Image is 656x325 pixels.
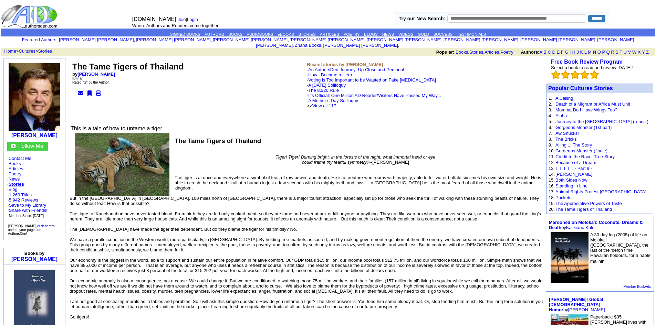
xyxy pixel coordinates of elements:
[398,32,413,36] a: VIDEOS
[175,137,261,144] span: The Tame Tigers of Thailand
[84,80,86,84] a: G
[366,37,441,42] a: [PERSON_NAME] [PERSON_NAME]
[549,119,552,124] font: 5.
[34,266,35,269] img: shim.gif
[551,232,589,283] img: 73774.jpg
[399,16,445,21] label: Try our New Search:
[70,278,543,294] div: Our economic anomaly is also a consequence, not a cause. We could change it. But we are condition...
[9,63,60,131] img: 97811.jpg
[548,50,551,55] a: C
[555,119,648,124] a: Journey to the [GEOGRAPHIC_DATA] (repost)
[576,50,579,55] a: J
[178,17,200,22] font: |
[307,67,441,108] font: ·
[18,143,43,149] font: Follow Me
[132,23,220,28] font: Where Authors and Readers come together!
[555,96,573,101] a: A Calling
[549,183,555,188] font: 16.
[278,32,294,36] a: eBOOKS
[540,50,542,55] a: A
[561,70,570,79] img: bigemptystars.png
[8,203,48,218] font: · · ·
[9,156,31,161] a: Contact Me
[566,225,595,230] a: Kalikiano Kalei
[521,50,539,55] b: Authors:
[38,48,52,54] a: Stories
[135,38,136,42] font: i
[638,50,641,55] a: X
[382,32,394,36] a: NEWS
[555,142,592,148] a: Ailing.....The Story
[364,32,378,36] a: BLOGS
[308,67,404,72] a: An AuthorsDen Journey: Up Close and Personal
[70,211,543,221] div: The tigers of Kanchanaburi have never tasted blood. From birth they are fed only cooked meat, so ...
[624,50,627,55] a: U
[170,32,200,36] a: SIGNED BOOKS
[72,62,184,71] font: The Tame Tigers of Thailand
[22,37,56,42] a: Featured Authors
[551,59,623,65] a: Free Book Review Program
[555,113,567,118] a: Aloha
[302,160,369,165] i: could frame thy fearful symmetry?
[549,297,603,312] a: [PERSON_NAME]! Global [DEMOGRAPHIC_DATA] Humor
[9,161,21,166] a: Books
[72,72,115,77] b: by
[555,101,630,107] a: Death of a Migrant or Africa Must Unit
[619,50,622,55] a: T
[549,220,643,230] a: Marooned on Moloka'i: Coconuts, Dreams & Death
[59,37,634,48] font: , , , , , , , , , ,
[549,101,552,107] font: 2.
[9,208,48,213] a: Share with Friends!
[323,43,398,48] a: [PERSON_NAME] [PERSON_NAME]
[11,132,58,138] b: [PERSON_NAME]
[615,50,618,55] a: S
[11,256,58,262] a: [PERSON_NAME]
[9,203,46,208] a: Save to My Library
[308,88,339,93] a: The 80/20 Rule
[11,144,15,148] img: gc.jpg
[485,50,499,55] a: Articles
[8,192,48,218] font: · ·
[646,50,649,55] a: Z
[584,50,587,55] a: L
[570,50,573,55] a: H
[556,50,560,55] a: E
[70,258,543,273] div: Our economy is the biggest in the world, able to support and sustain our entire population in rel...
[549,131,552,136] font: 7.
[1,4,59,29] img: logo_ad.gif
[2,48,52,54] font: > >
[549,142,552,148] font: 9.
[580,70,589,79] img: bigemptystars.png
[228,32,242,36] a: BOOKS
[75,133,169,196] img: 56023.jpg
[256,37,634,48] a: [PERSON_NAME] [PERSON_NAME]
[628,50,631,55] a: V
[549,172,555,177] font: 14.
[549,96,552,101] font: 1.
[178,17,186,22] a: Join
[308,72,352,77] a: How I Became a Hero
[444,37,518,42] a: [PERSON_NAME] [PERSON_NAME]
[275,154,435,160] i: Tiger! Tiger! Burning bright, in the forests of the night, what immortal hand or eye
[7,156,62,218] font: · · · · · · ·
[606,50,610,55] a: Q
[307,62,383,67] b: Recent stories by [PERSON_NAME]
[549,137,552,142] font: 8.
[548,85,613,91] a: Popular Cultures Stories
[72,80,110,84] font: Rated " " by the Author.
[549,220,643,230] font: by
[344,32,360,36] a: POETRY
[571,70,580,79] img: bigemptystars.png
[9,187,18,192] a: Blog
[187,17,198,22] a: Login
[543,50,546,55] a: B
[290,37,364,42] a: [PERSON_NAME] [PERSON_NAME]
[9,166,23,171] a: Articles
[555,125,612,130] a: Gorgeous Monster (1st part)
[555,131,579,136] a: Aw Shucks!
